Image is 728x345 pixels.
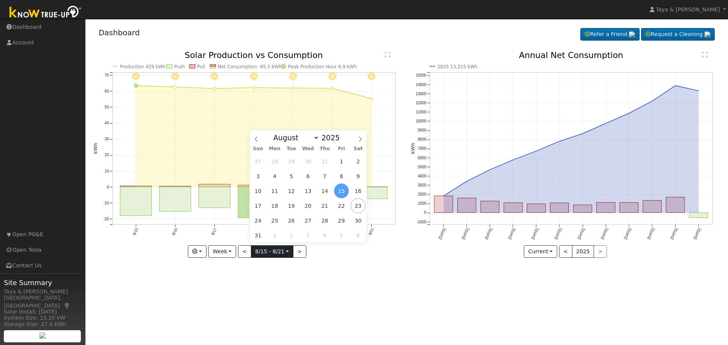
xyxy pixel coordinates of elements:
[418,165,427,169] text: 5000
[418,202,427,206] text: 1000
[424,211,426,215] text: 0
[334,213,349,228] span: August 29, 2025
[488,168,492,171] circle: onclick=""
[550,203,569,213] rect: onclick=""
[284,183,299,198] span: August 12, 2025
[103,217,109,221] text: -20
[266,146,283,151] span: Mon
[132,73,140,80] i: 8/15 - Clear
[301,169,315,183] span: August 6, 2025
[251,245,293,258] button: 8/15 - 8/21
[159,187,191,212] rect: onclick=""
[284,169,299,183] span: August 5, 2025
[416,92,426,96] text: 13000
[559,245,572,258] button: <
[284,154,299,169] span: July 29, 2025
[554,227,563,240] text: [DATE]
[465,180,468,183] circle: onclick=""
[334,228,349,243] span: September 5, 2025
[317,228,332,243] span: September 4, 2025
[651,100,654,103] circle: onclick=""
[333,146,350,151] span: Fri
[461,227,470,240] text: [DATE]
[284,213,299,228] span: August 26, 2025
[317,169,332,183] span: August 7, 2025
[577,227,586,240] text: [DATE]
[171,73,179,80] i: 8/16 - Clear
[368,73,375,80] i: 8/21 - MostlyClear
[334,183,349,198] span: August 15, 2025
[317,213,332,228] span: August 28, 2025
[301,198,315,213] span: August 20, 2025
[629,31,635,38] img: retrieve
[267,169,282,183] span: August 4, 2025
[317,146,333,151] span: Thu
[418,128,427,132] text: 9000
[351,169,366,183] span: August 9, 2025
[368,227,375,236] text: 8/21
[251,154,265,169] span: July 27, 2025
[416,101,426,105] text: 12000
[418,156,427,160] text: 6000
[104,169,109,173] text: 10
[184,50,323,60] text: Solar Production vs Consumption
[620,202,638,213] rect: onclick=""
[418,174,427,178] text: 4000
[319,133,347,142] input: Year
[457,198,476,213] rect: onclick=""
[581,132,584,135] circle: onclick=""
[171,227,178,236] text: 8/16
[267,198,282,213] span: August 18, 2025
[670,227,678,240] text: [DATE]
[641,28,715,41] a: Request a Cleaning
[627,112,630,115] circle: onclick=""
[623,227,632,240] text: [DATE]
[39,332,46,339] img: retrieve
[329,73,336,80] i: 8/20 - Clear
[251,228,265,243] span: August 31, 2025
[211,73,218,80] i: 8/17 - Clear
[697,89,700,93] circle: onclick=""
[293,245,306,258] button: >
[535,150,538,153] circle: onclick=""
[174,64,184,69] text: Push
[107,185,109,189] text: 0
[416,83,426,87] text: 14000
[604,122,607,125] circle: onclick=""
[418,183,427,187] text: 3000
[674,84,677,87] circle: onclick=""
[301,183,315,198] span: August 13, 2025
[597,202,615,213] rect: onclick=""
[574,205,592,213] rect: onclick=""
[213,87,216,90] circle: onclick=""
[251,183,265,198] span: August 10, 2025
[199,184,230,187] rect: onclick=""
[416,110,426,114] text: 11000
[267,228,282,243] span: September 1, 2025
[418,147,427,151] text: 7000
[251,169,265,183] span: August 3, 2025
[410,143,416,154] text: kWh
[317,183,332,198] span: August 14, 2025
[134,84,138,88] circle: onclick=""
[317,198,332,213] span: August 21, 2025
[250,146,266,151] span: Sun
[704,31,711,38] img: retrieve
[267,154,282,169] span: July 28, 2025
[199,187,230,208] rect: onclick=""
[103,201,109,205] text: -10
[572,245,594,258] button: 2025
[558,140,561,143] circle: onclick=""
[99,28,140,37] a: Dashboard
[132,227,139,236] text: 8/15
[434,196,453,213] rect: onclick=""
[64,303,71,309] a: Map
[507,227,516,240] text: [DATE]
[104,121,109,125] text: 40
[512,158,515,162] circle: onclick=""
[269,133,319,142] select: Month
[504,203,523,213] rect: onclick=""
[6,4,85,21] img: Know True-Up
[370,97,373,100] circle: onclick=""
